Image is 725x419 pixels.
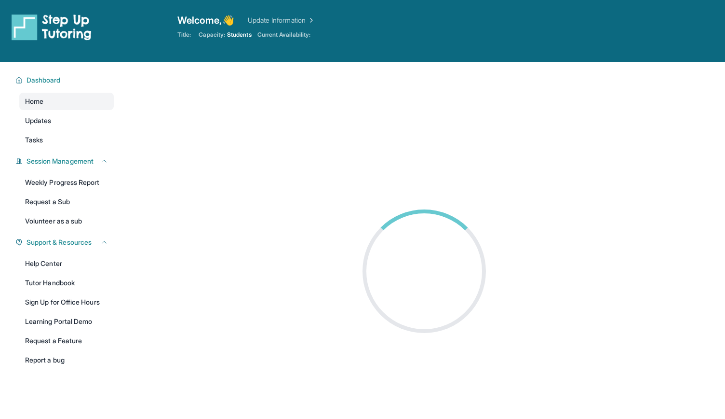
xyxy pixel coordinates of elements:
[19,351,114,369] a: Report a bug
[23,75,108,85] button: Dashboard
[177,14,234,27] span: Welcome, 👋
[19,112,114,129] a: Updates
[306,15,315,25] img: Chevron Right
[19,174,114,191] a: Weekly Progress Report
[25,97,43,106] span: Home
[12,14,92,41] img: logo
[257,31,310,39] span: Current Availability:
[19,313,114,330] a: Learning Portal Demo
[19,212,114,230] a: Volunteer as a sub
[25,116,52,126] span: Updates
[23,156,108,166] button: Session Management
[19,131,114,149] a: Tasks
[27,75,61,85] span: Dashboard
[199,31,225,39] span: Capacity:
[27,156,94,166] span: Session Management
[19,293,114,311] a: Sign Up for Office Hours
[248,15,315,25] a: Update Information
[177,31,191,39] span: Title:
[19,255,114,272] a: Help Center
[227,31,252,39] span: Students
[19,332,114,349] a: Request a Feature
[19,274,114,292] a: Tutor Handbook
[27,237,92,247] span: Support & Resources
[23,237,108,247] button: Support & Resources
[25,135,43,145] span: Tasks
[19,193,114,210] a: Request a Sub
[19,93,114,110] a: Home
